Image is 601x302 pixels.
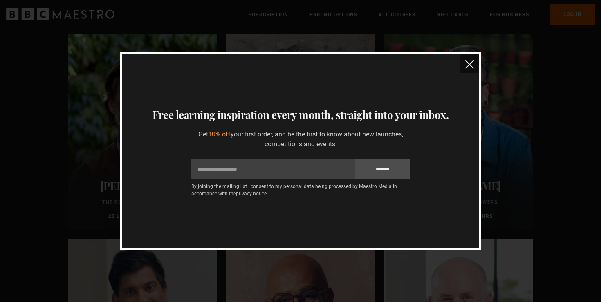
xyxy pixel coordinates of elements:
p: By joining the mailing list I consent to my personal data being processed by Maestro Media in acc... [191,183,410,197]
button: close [460,54,479,73]
h3: Free learning inspiration every month, straight into your inbox. [132,107,469,123]
span: 10% off [208,130,231,138]
p: Get your first order, and be the first to know about new launches, competitions and events. [191,130,410,149]
a: privacy notice [236,191,267,197]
